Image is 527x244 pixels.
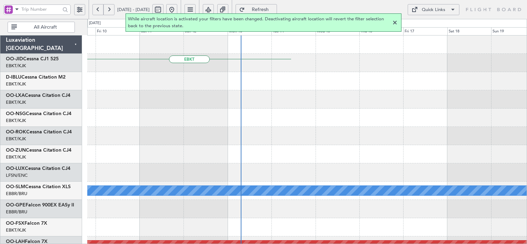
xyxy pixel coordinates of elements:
span: Refresh [246,7,275,12]
a: OO-ZUNCessna Citation CJ4 [6,148,71,153]
a: OO-ROKCessna Citation CJ4 [6,130,72,134]
span: OO-LUX [6,166,25,171]
span: OO-LAH [6,239,25,244]
a: OO-FSXFalcon 7X [6,221,47,226]
span: [DATE] - [DATE] [117,7,150,13]
a: OO-SLMCessna Citation XLS [6,184,71,189]
span: OO-JID [6,57,23,61]
a: OO-GPEFalcon 900EX EASy II [6,203,74,207]
button: Refresh [236,4,277,15]
span: OO-LXA [6,93,25,98]
a: EBKT/KJK [6,81,26,87]
button: Quick Links [408,4,459,15]
span: OO-GPE [6,203,26,207]
span: OO-ZUN [6,148,26,153]
a: EBKT/KJK [6,154,26,160]
a: EBKT/KJK [6,99,26,105]
a: OO-NSGCessna Citation CJ4 [6,111,71,116]
div: Quick Links [422,7,445,13]
a: OO-LUXCessna Citation CJ4 [6,166,70,171]
a: OO-JIDCessna CJ1 525 [6,57,59,61]
a: EBKT/KJK [6,63,26,69]
span: OO-NSG [6,111,26,116]
a: LFSN/ENC [6,172,28,179]
a: EBBR/BRU [6,209,27,215]
span: While aircraft location is activated your filters have been changed. Deactivating aircraft locati... [128,16,391,29]
a: D-IBLUCessna Citation M2 [6,75,66,80]
span: OO-FSX [6,221,24,226]
span: OO-ROK [6,130,26,134]
span: OO-SLM [6,184,25,189]
span: D-IBLU [6,75,21,80]
a: EBKT/KJK [6,227,26,233]
input: Trip Number [21,4,60,14]
a: EBKT/KJK [6,136,26,142]
a: EBKT/KJK [6,118,26,124]
a: OO-LAHFalcon 7X [6,239,48,244]
a: OO-LXACessna Citation CJ4 [6,93,70,98]
a: EBBR/BRU [6,191,27,197]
